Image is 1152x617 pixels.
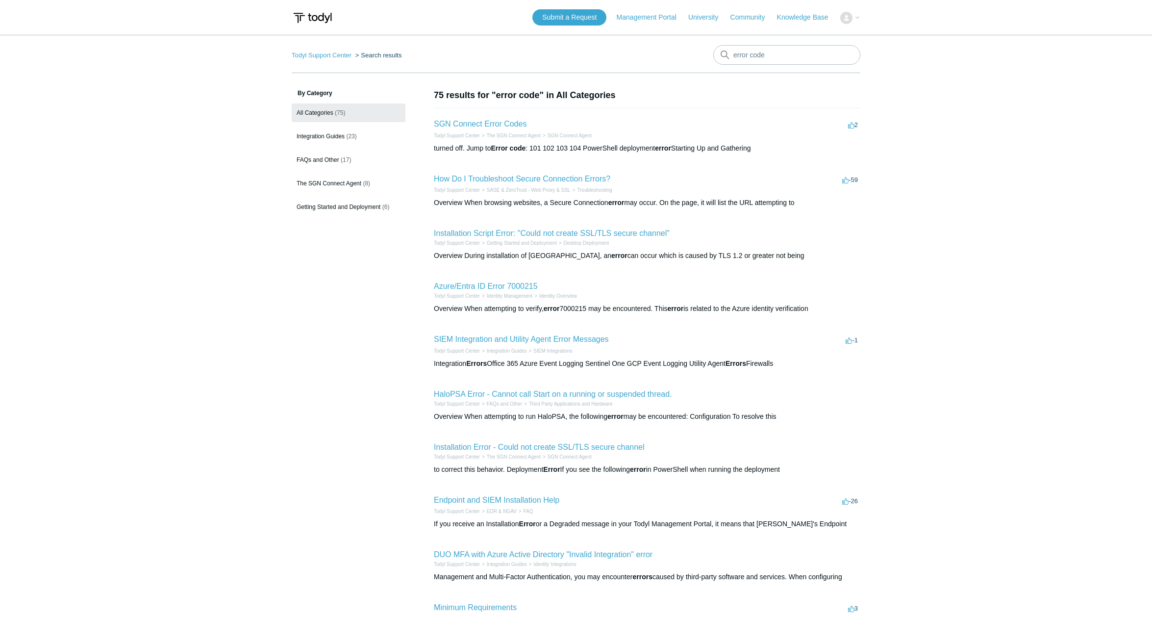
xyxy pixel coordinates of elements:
li: EDR & NGAV [480,508,517,515]
li: SGN Connect Agent [541,132,592,139]
a: SIEM Integration and Utility Agent Error Messages [434,335,609,343]
div: turned off. Jump to : 101 102 103 104 PowerShell deployment Starting Up and Gathering [434,143,860,154]
a: FAQs and Other [487,401,522,407]
span: (17) [341,156,351,163]
a: Identity Overview [539,293,577,299]
li: FAQ [517,508,533,515]
a: Todyl Support Center [434,562,480,567]
li: Todyl Support Center [434,561,480,568]
a: FAQs and Other (17) [292,151,405,169]
a: Todyl Support Center [434,401,480,407]
span: (75) [335,109,345,116]
li: The SGN Connect Agent [480,132,541,139]
span: (8) [363,180,370,187]
a: SASE & ZeroTrust - Web Proxy & SSL [487,187,571,193]
li: Todyl Support Center [434,400,480,408]
a: Identity Management [487,293,532,299]
a: Knowledge Base [777,12,838,23]
em: Error code [491,144,526,152]
span: FAQs and Other [297,156,339,163]
li: Todyl Support Center [434,347,480,355]
em: error [630,465,646,473]
em: error [544,305,560,312]
a: University [688,12,728,23]
li: Identity Overview [532,292,577,300]
a: Todyl Support Center [434,454,480,460]
li: Identity Integrations [527,561,576,568]
li: Integration Guides [480,561,527,568]
em: error [611,252,627,259]
a: Installation Error - Could not create SSL/TLS secure channel [434,443,645,451]
div: Overview When browsing websites, a Secure Connection may occur. On the page, it will list the URL... [434,198,860,208]
span: 2 [848,121,858,129]
a: All Categories (75) [292,103,405,122]
a: Submit a Request [532,9,606,26]
li: Identity Management [480,292,532,300]
a: Integration Guides (23) [292,127,405,146]
em: error [607,412,624,420]
em: error [608,199,625,206]
li: Desktop Deployment [557,239,609,247]
h1: 75 results for "error code" in All Categories [434,89,860,102]
a: Todyl Support Center [434,240,480,246]
li: Search results [353,51,402,59]
span: (6) [382,204,390,210]
li: Todyl Support Center [434,292,480,300]
em: error [655,144,671,152]
li: Todyl Support Center [434,508,480,515]
em: Errors [726,360,746,367]
a: Integration Guides [487,562,527,567]
div: If you receive an Installation or a Degraded message in your Todyl Management Portal, it means th... [434,519,860,529]
li: Integration Guides [480,347,527,355]
li: SIEM Integrations [527,347,573,355]
a: Identity Integrations [533,562,576,567]
a: SGN Connect Agent [548,133,592,138]
a: FAQ [524,509,533,514]
span: -1 [846,336,858,344]
li: Third Party Applications and Hardware [522,400,612,408]
a: Community [730,12,775,23]
a: Troubleshooting [577,187,612,193]
li: Todyl Support Center [434,186,480,194]
a: Third Party Applications and Hardware [529,401,613,407]
a: Azure/Entra ID Error 7000215 [434,282,538,290]
a: Desktop Deployment [564,240,609,246]
a: Integration Guides [487,348,527,354]
li: The SGN Connect Agent [480,453,541,461]
li: Getting Started and Deployment [480,239,557,247]
a: HaloPSA Error - Cannot call Start on a running or suspended thread. [434,390,672,398]
div: Overview When attempting to verify, 7000215 may be encountered. This is related to the Azure iden... [434,304,860,314]
em: Errors [466,360,487,367]
a: Getting Started and Deployment [487,240,557,246]
a: Getting Started and Deployment (6) [292,198,405,216]
span: The SGN Connect Agent [297,180,361,187]
a: The SGN Connect Agent [487,133,541,138]
a: Installation Script Error: "Could not create SSL/TLS secure channel" [434,229,670,237]
em: errors [632,573,652,581]
a: Todyl Support Center [434,133,480,138]
li: Todyl Support Center [434,132,480,139]
em: error [668,305,684,312]
span: 3 [848,605,858,612]
li: Todyl Support Center [434,239,480,247]
div: Management and Multi-Factor Authentication, you may encounter caused by third-party software and ... [434,572,860,582]
a: SGN Connect Error Codes [434,120,526,128]
a: Todyl Support Center [292,51,351,59]
div: to correct this behavior. Deployment If you see the following in PowerShell when running the depl... [434,464,860,475]
span: All Categories [297,109,333,116]
div: Integration Office 365 Azure Event Logging Sentinel One GCP Event Logging Utility Agent Firewalls [434,359,860,369]
a: EDR & NGAV [487,509,517,514]
div: Overview When attempting to run HaloPSA, the following may be encountered: Configuration To resol... [434,411,860,422]
li: Todyl Support Center [292,51,353,59]
li: SASE & ZeroTrust - Web Proxy & SSL [480,186,570,194]
div: Overview During installation of [GEOGRAPHIC_DATA], an can occur which is caused by TLS 1.2 or gre... [434,251,860,261]
a: SIEM Integrations [533,348,572,354]
em: Error [543,465,560,473]
span: (23) [346,133,356,140]
input: Search [713,45,860,65]
em: Error [519,520,536,528]
a: Todyl Support Center [434,187,480,193]
a: The SGN Connect Agent (8) [292,174,405,193]
a: Minimum Requirements [434,603,517,612]
a: The SGN Connect Agent [487,454,541,460]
